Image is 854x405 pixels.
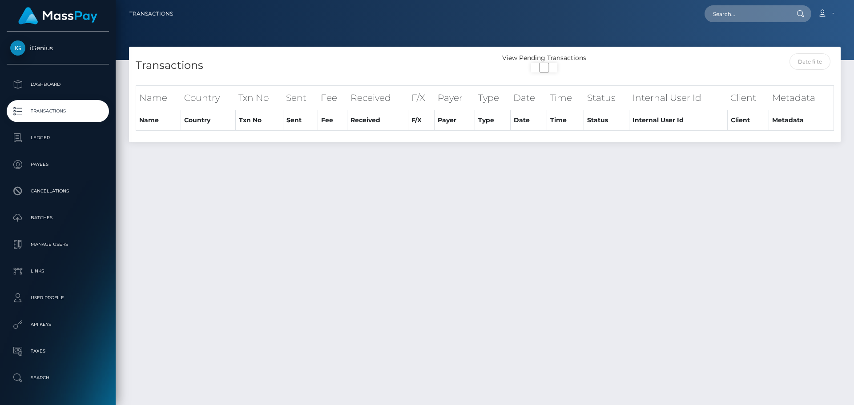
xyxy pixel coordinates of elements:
a: Payees [7,153,109,176]
th: Sent [283,110,318,131]
th: Date [510,85,547,110]
th: Payer [435,110,475,131]
th: Status [584,110,629,131]
a: Transactions [7,100,109,122]
th: Time [547,110,584,131]
img: iGenius [10,40,25,56]
a: API Keys [7,313,109,336]
a: Transactions [129,4,173,23]
th: F/X [408,85,435,110]
p: Ledger [10,131,105,144]
a: Ledger [7,127,109,149]
th: Payer [435,85,475,110]
p: Payees [10,158,105,171]
th: Txn No [235,85,283,110]
th: Type [475,85,511,110]
th: Internal User Id [629,110,727,131]
h4: Transactions [136,58,478,73]
p: Search [10,371,105,385]
th: Country [181,110,236,131]
th: Client [727,110,769,131]
img: MassPay Logo [18,7,97,24]
th: Metadata [769,85,834,110]
a: Dashboard [7,73,109,96]
th: Internal User Id [629,85,727,110]
a: Batches [7,207,109,229]
a: Links [7,260,109,282]
p: Manage Users [10,238,105,251]
th: Metadata [769,110,834,131]
th: Status [584,85,629,110]
th: Country [181,85,236,110]
a: User Profile [7,287,109,309]
th: Date [510,110,547,131]
th: Received [347,110,408,131]
p: Taxes [10,345,105,358]
th: Time [547,85,584,110]
p: User Profile [10,291,105,305]
th: Fee [318,85,347,110]
p: API Keys [10,318,105,331]
p: Dashboard [10,78,105,91]
a: Search [7,367,109,389]
p: Links [10,265,105,278]
p: Transactions [10,104,105,118]
a: Taxes [7,340,109,362]
span: iGenius [7,44,109,52]
input: Search... [705,5,788,22]
th: Type [475,110,511,131]
p: Cancellations [10,184,105,198]
th: Name [136,85,181,110]
th: Name [136,110,181,131]
input: Date filter [790,53,831,70]
a: Cancellations [7,180,109,202]
th: Sent [283,85,318,110]
th: Received [347,85,408,110]
th: Fee [318,110,347,131]
th: F/X [408,110,435,131]
th: Txn No [235,110,283,131]
a: Manage Users [7,233,109,256]
p: Batches [10,211,105,225]
th: Client [727,85,769,110]
div: View Pending Transactions [485,53,604,63]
